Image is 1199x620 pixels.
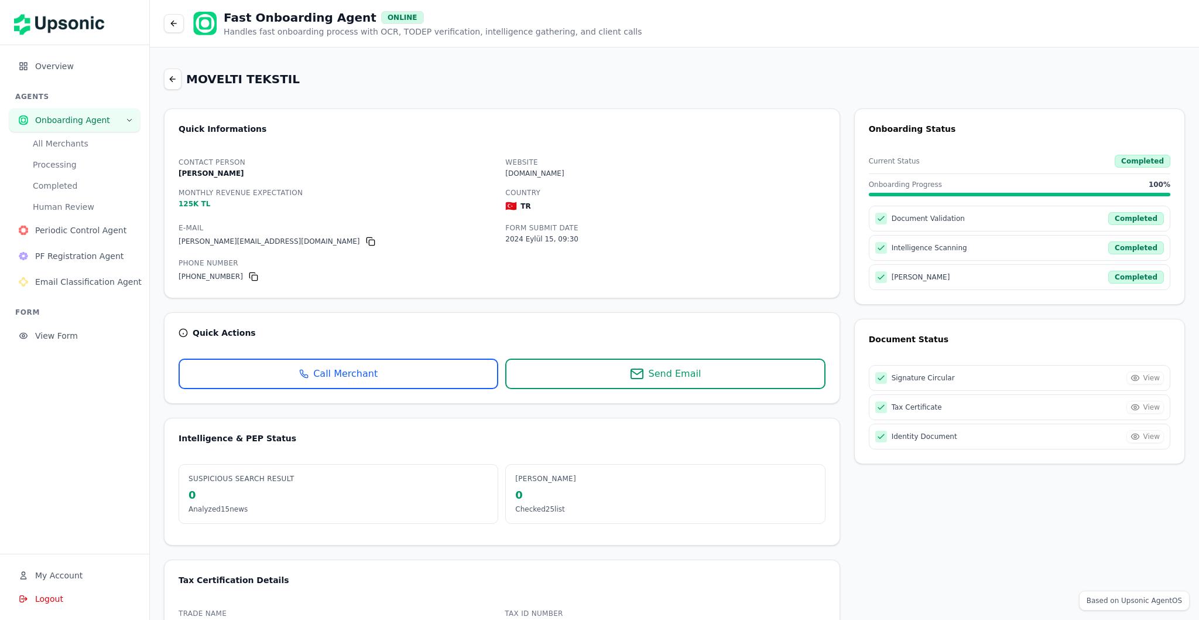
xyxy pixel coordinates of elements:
p: Handles fast onboarding process with OCR, TODEP verification, intelligence gathering, and client ... [224,26,642,38]
h3: [PERSON_NAME] [515,474,815,483]
h2: MOVELTI TEKSTIL [186,71,300,87]
div: Onboarding Status [869,123,1170,135]
img: Onboarding Agent [19,115,28,125]
div: Completed [1115,155,1170,168]
span: 100 % [1149,180,1170,189]
span: Overview [35,60,131,72]
a: PF Registration AgentPF Registration Agent [9,252,140,263]
span: Onboarding Progress [869,180,942,189]
span: Periodic Control Agent [35,224,131,236]
button: Periodic Control Agent [9,219,140,242]
button: Logout [9,587,140,611]
a: Periodic Control AgentPeriodic Control Agent [9,226,140,237]
div: Document Status [869,333,1170,345]
a: All Merchants [23,138,140,149]
button: Processing [23,155,140,174]
div: Quick Actions [193,327,256,339]
img: PF Registration Agent [19,251,28,261]
a: My Account [9,571,140,582]
img: Onboarding Agent [193,12,217,35]
span: Send Email [649,367,701,381]
button: Overview [9,54,140,78]
p: Checked 25 list [515,505,815,514]
button: PF Registration Agent [9,244,140,268]
label: E-Mail [179,224,204,232]
span: Identity Document [892,432,957,441]
p: [PERSON_NAME] [179,169,498,178]
span: Current Status [869,156,920,166]
p: Analyzed 15 news [189,505,488,514]
h3: Suspicious Search Result [189,474,488,483]
div: Tax Certification Details [179,574,825,586]
p: 2024 Eylül 15, 09:30 [505,234,825,244]
label: Form Submit Date [505,224,578,232]
label: Monthly Revenue Expectation [179,189,303,197]
div: Completed [1108,241,1164,254]
label: Tax ID Number [505,609,563,618]
h3: FORM [15,308,140,317]
button: Email Classification Agent [9,270,140,294]
h3: AGENTS [15,92,140,101]
label: Trade Name [179,609,227,618]
a: Completed [23,180,140,191]
img: Periodic Control Agent [19,226,28,235]
a: Processing [23,159,140,170]
button: View Form [9,324,140,348]
div: Completed [1108,271,1164,284]
span: Intelligence Scanning [892,243,967,253]
span: Tax Certificate [892,403,942,412]
div: Completed [1108,212,1164,225]
span: View Form [35,330,131,342]
button: Completed [23,176,140,195]
div: 0 [515,487,815,503]
a: Human Review [23,201,140,212]
span: [PERSON_NAME] [892,272,950,282]
span: Signature Circular [892,373,955,383]
button: Call Merchant [179,359,498,389]
button: All Merchants [23,134,140,153]
a: View Form [9,332,140,343]
label: Contact Person [179,158,245,166]
p: TR [520,202,530,211]
h1: Fast Onboarding Agent [224,9,376,26]
img: Email Classification Agent [19,277,28,287]
label: Phone Number [179,259,238,267]
p: [DOMAIN_NAME] [505,169,825,178]
button: Send Email [505,359,825,389]
span: My Account [35,570,83,581]
button: Human Review [23,197,140,216]
div: ONLINE [381,11,424,24]
span: PF Registration Agent [35,250,131,262]
span: Document Validation [892,214,965,223]
button: Onboarding Agent [9,108,140,132]
span: Call Merchant [313,367,378,381]
div: Intelligence & PEP Status [179,432,825,444]
span: Logout [35,593,63,605]
label: Country [505,189,540,197]
span: 🇹🇷 [505,199,517,213]
p: [PERSON_NAME][EMAIL_ADDRESS][DOMAIN_NAME] [179,237,360,246]
div: 0 [189,487,488,503]
span: Onboarding Agent [35,114,121,126]
span: Email Classification Agent [35,276,142,288]
label: Website [505,158,538,166]
button: My Account [9,564,140,587]
a: Overview [9,62,140,73]
div: Quick Informations [179,123,825,135]
img: Upsonic [14,6,112,39]
a: Email Classification AgentEmail Classification Agent [9,278,140,289]
p: 125K TL [179,199,498,209]
p: [PHONE_NUMBER] [179,272,243,281]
